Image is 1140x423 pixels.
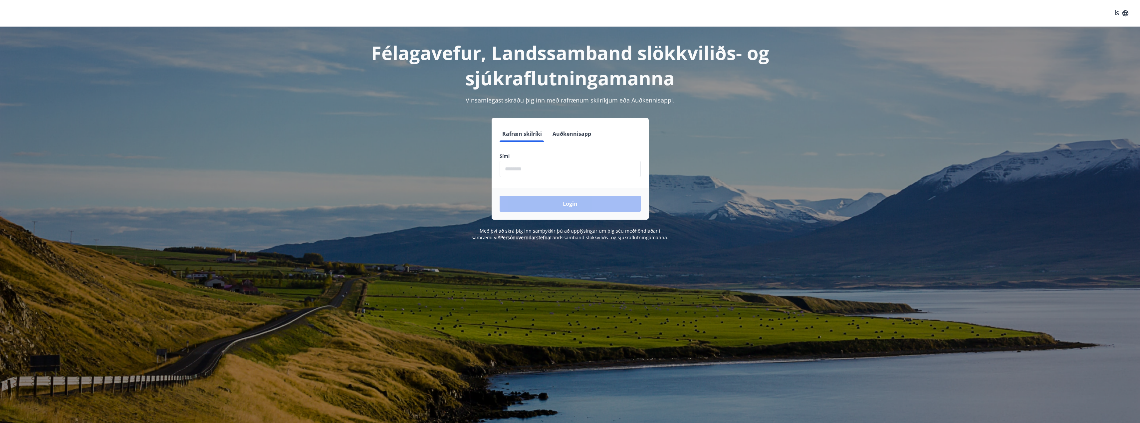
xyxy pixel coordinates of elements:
button: ÍS [1111,7,1132,19]
a: Persónuverndarstefna [500,234,550,241]
label: Sími [500,153,641,159]
button: Rafræn skilríki [500,126,545,142]
span: Með því að skrá þig inn samþykkir þú að upplýsingar um þig séu meðhöndlaðar í samræmi við Landssa... [472,228,668,241]
span: Vinsamlegast skráðu þig inn með rafrænum skilríkjum eða Auðkennisappi. [466,96,675,104]
h1: Félagavefur, Landssamband slökkviliðs- og sjúkraflutningamanna [339,40,802,91]
button: Auðkennisapp [550,126,594,142]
